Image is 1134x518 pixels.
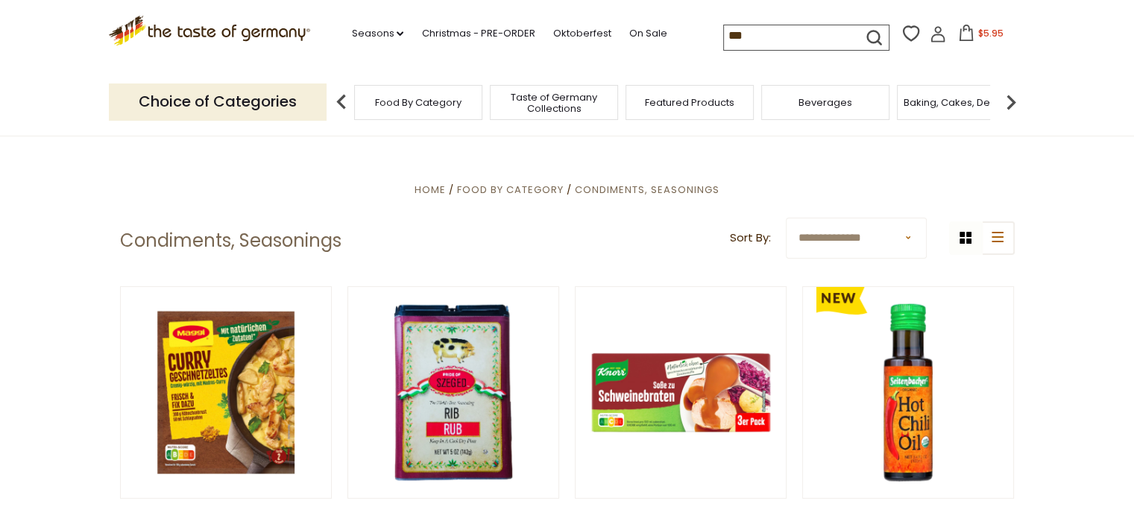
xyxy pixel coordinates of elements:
[552,25,611,42] a: Oktoberfest
[629,25,667,42] a: On Sale
[996,87,1026,117] img: next arrow
[977,27,1003,40] span: $5.95
[904,97,1019,108] a: Baking, Cakes, Desserts
[415,183,446,197] a: Home
[645,97,734,108] a: Featured Products
[351,25,403,42] a: Seasons
[348,287,559,498] img: Szeged Hungarian Rib Rub in Tin 4 oz
[109,83,327,120] p: Choice of Categories
[120,230,341,252] h1: Condiments, Seasonings
[949,25,1012,47] button: $5.95
[730,229,771,247] label: Sort By:
[575,183,719,197] a: Condiments, Seasonings
[803,287,1014,498] img: Seitenbacher Organic Hot Chili Oil, Handcrafted, 3.4 oz
[375,97,462,108] a: Food By Category
[494,92,614,114] a: Taste of Germany Collections
[798,97,852,108] a: Beverages
[421,25,535,42] a: Christmas - PRE-ORDER
[457,183,564,197] a: Food By Category
[576,287,787,498] img: Knorr "Schweinebraten" Roast Mix Sauce Cubes, 3 pack
[121,287,332,498] img: Maggi "Fix Curry-Geschnetzeltes" Creamy Curry Sauce Mix for Sliced Meats, 1.5 oz
[327,87,356,117] img: previous arrow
